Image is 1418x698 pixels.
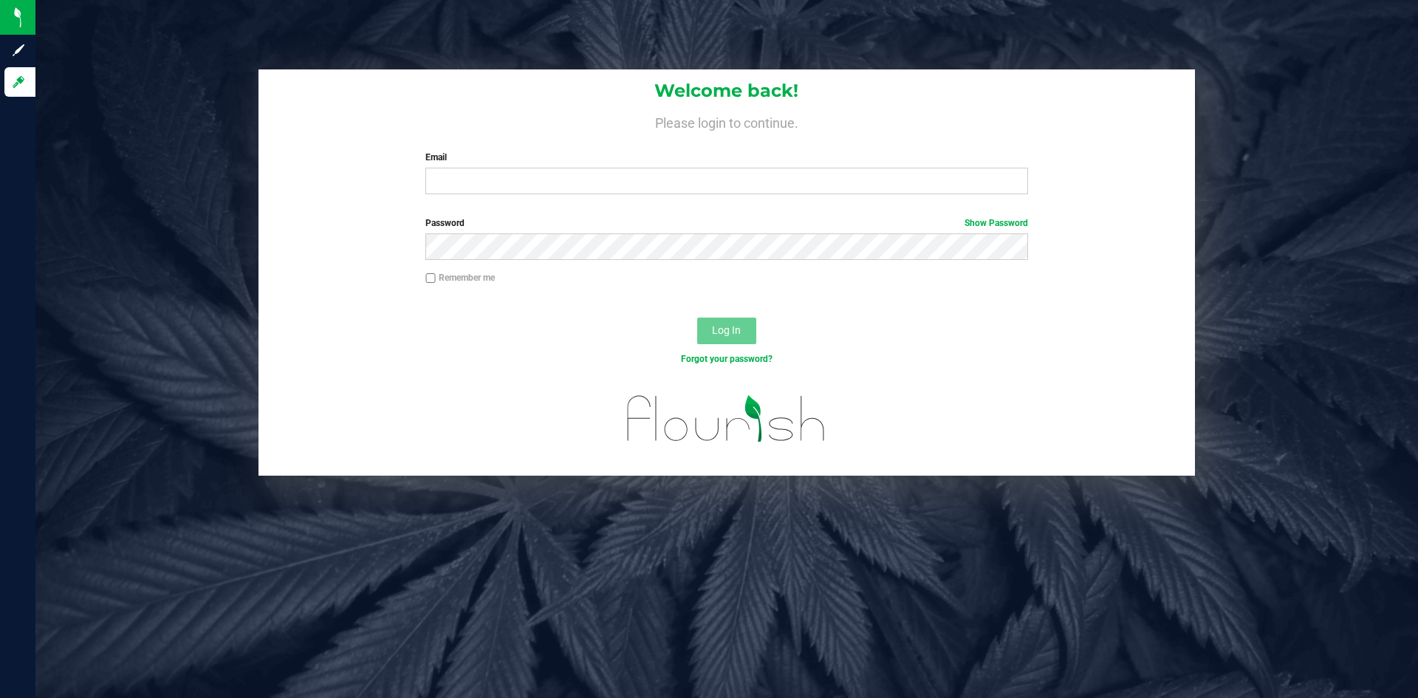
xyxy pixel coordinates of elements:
[681,354,773,364] a: Forgot your password?
[258,112,1195,130] h4: Please login to continue.
[712,324,741,336] span: Log In
[11,43,26,58] inline-svg: Sign up
[425,218,465,228] span: Password
[425,271,495,284] label: Remember me
[258,81,1195,100] h1: Welcome back!
[965,218,1028,228] a: Show Password
[425,151,1027,164] label: Email
[609,381,843,456] img: flourish_logo.svg
[697,318,756,344] button: Log In
[425,273,436,284] input: Remember me
[11,75,26,89] inline-svg: Log in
